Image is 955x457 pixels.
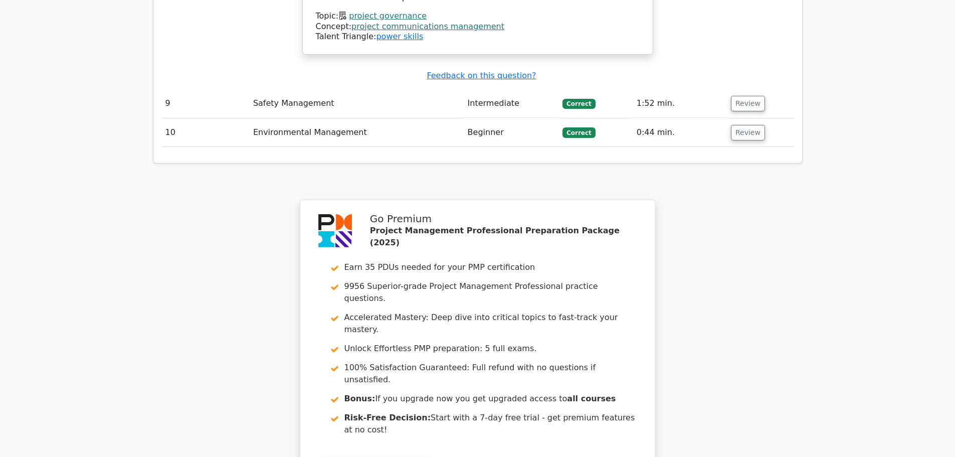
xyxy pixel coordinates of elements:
div: Talent Triangle: [316,11,640,42]
div: Topic: [316,11,640,22]
a: power skills [376,32,423,41]
a: project governance [349,11,427,21]
td: Intermediate [464,89,559,118]
td: Safety Management [249,89,464,118]
td: 10 [161,118,249,147]
button: Review [731,125,765,140]
td: Beginner [464,118,559,147]
a: Feedback on this question? [427,71,536,80]
a: project communications management [351,22,504,31]
td: 1:52 min. [633,89,727,118]
span: Correct [562,99,595,109]
span: Correct [562,127,595,137]
td: 0:44 min. [633,118,727,147]
td: 9 [161,89,249,118]
button: Review [731,96,765,111]
div: Concept: [316,22,640,32]
td: Environmental Management [249,118,464,147]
